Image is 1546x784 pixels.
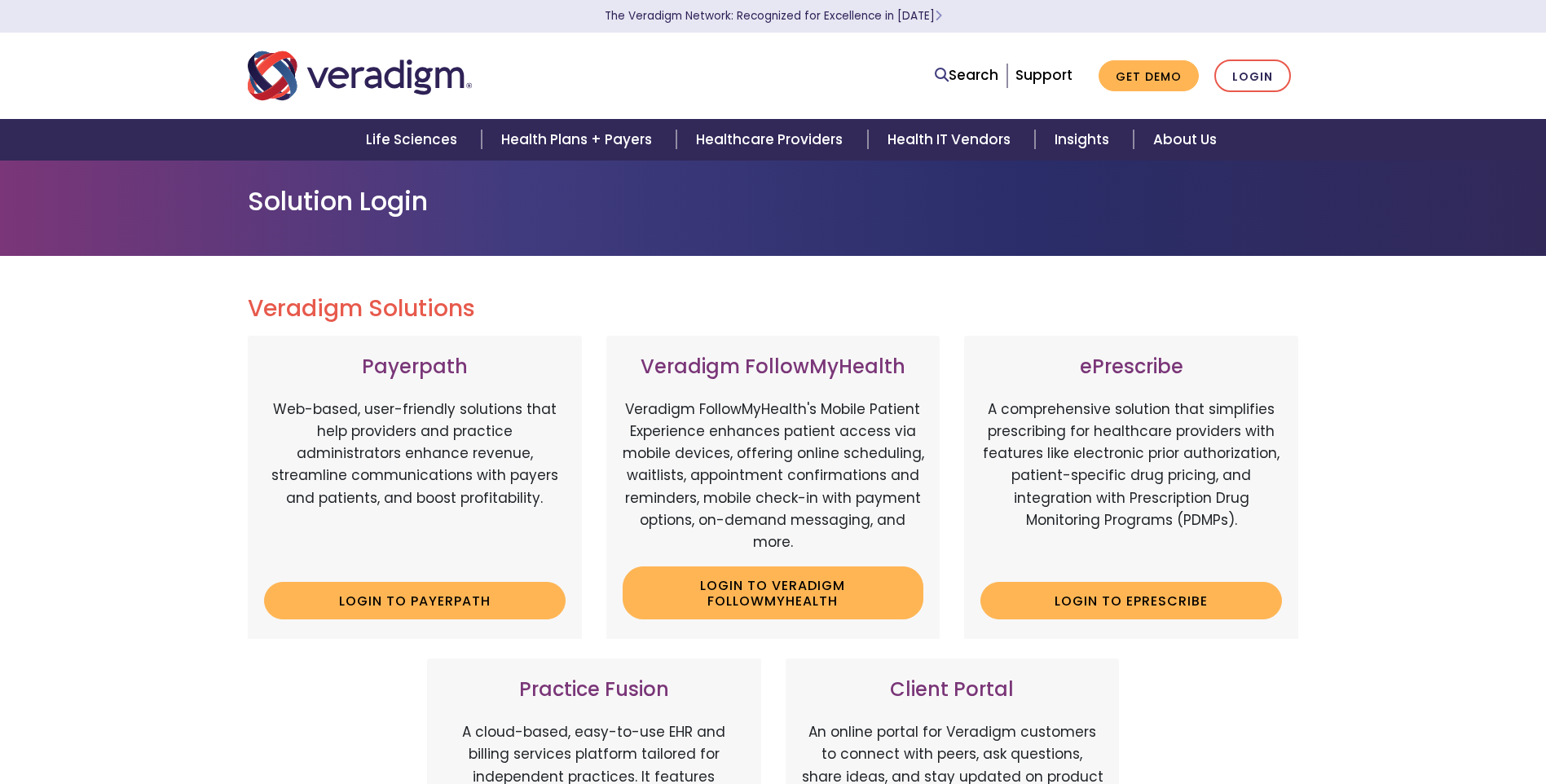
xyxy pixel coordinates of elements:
[802,678,1103,702] h3: Client Portal
[935,8,942,24] span: Learn More
[980,399,1282,570] p: A comprehensive solution that simplifies prescribing for healthcare providers with features like ...
[443,678,745,702] h3: Practice Fusion
[248,186,1299,217] h1: Solution Login
[1134,119,1236,161] a: About Us
[264,399,566,570] p: Web-based, user-friendly solutions that help providers and practice administrators enhance revenu...
[980,582,1282,619] a: Login to ePrescribe
[980,355,1282,379] h3: ePrescribe
[676,119,867,161] a: Healthcare Providers
[248,295,1299,323] h2: Veradigm Solutions
[1099,60,1199,92] a: Get Demo
[482,119,676,161] a: Health Plans + Payers
[1035,119,1134,161] a: Insights
[264,582,566,619] a: Login to Payerpath
[248,49,472,103] img: Veradigm logo
[623,566,924,619] a: Login to Veradigm FollowMyHealth
[935,64,998,86] a: Search
[1015,65,1073,85] a: Support
[623,355,924,379] h3: Veradigm FollowMyHealth
[1214,59,1291,93] a: Login
[623,399,924,553] p: Veradigm FollowMyHealth's Mobile Patient Experience enhances patient access via mobile devices, o...
[264,355,566,379] h3: Payerpath
[868,119,1035,161] a: Health IT Vendors
[605,8,942,24] a: The Veradigm Network: Recognized for Excellence in [DATE]Learn More
[346,119,482,161] a: Life Sciences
